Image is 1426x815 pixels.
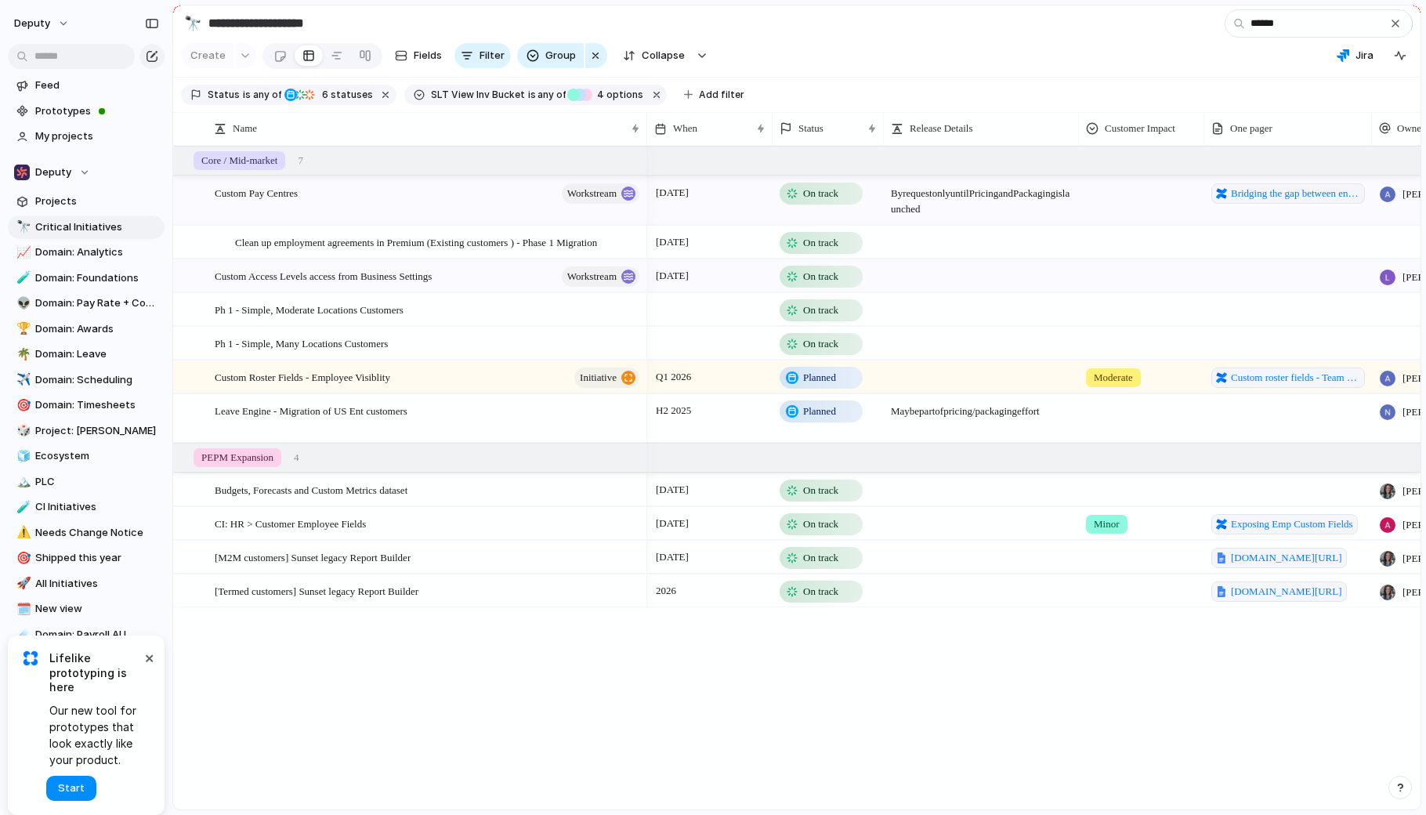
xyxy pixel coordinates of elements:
[454,43,511,68] button: Filter
[16,574,27,592] div: 🚀
[1230,121,1272,136] span: One pager
[215,300,404,318] span: Ph 1 - Simple, Moderate Locations Customers
[215,480,407,498] span: Budgets, Forecasts and Custom Metrics dataset
[545,48,576,63] span: Group
[14,448,30,464] button: 🧊
[14,346,30,362] button: 🌴
[8,241,165,264] a: 📈Domain: Analytics
[16,625,27,643] div: ☄️
[803,483,838,498] span: On track
[528,88,536,102] span: is
[8,125,165,148] a: My projects
[14,627,30,643] button: ☄️
[652,401,695,420] span: H2 2025
[16,269,27,287] div: 🧪
[803,516,838,532] span: On track
[14,423,30,439] button: 🎲
[14,321,30,337] button: 🏆
[1094,370,1133,386] span: Moderate
[1094,516,1120,532] span: Minor
[562,266,639,287] button: workstream
[215,548,411,566] span: [M2M customers] Sunset legacy Report Builder
[567,183,617,205] span: workstream
[35,194,159,209] span: Projects
[16,447,27,465] div: 🧊
[8,495,165,519] a: 🧪CI Initiatives
[35,372,159,388] span: Domain: Scheduling
[16,320,27,338] div: 🏆
[14,474,30,490] button: 🏔️
[562,183,639,204] button: workstream
[8,597,165,621] a: 🗓️New view
[652,266,693,285] span: [DATE]
[243,88,251,102] span: is
[517,43,584,68] button: Group
[16,218,27,236] div: 🔭
[580,367,617,389] span: initiative
[8,368,165,392] div: ✈️Domain: Scheduling
[35,78,159,93] span: Feed
[8,546,165,570] a: 🎯Shipped this year
[14,295,30,311] button: 👽
[1211,368,1365,388] a: Custom roster fields - Team member visiblity
[16,549,27,567] div: 🎯
[16,397,27,415] div: 🎯
[35,423,159,439] span: Project: [PERSON_NAME]
[8,216,165,239] a: 🔭Critical Initiatives
[317,88,373,102] span: statuses
[8,444,165,468] div: 🧊Ecosystem
[642,48,685,63] span: Collapse
[16,523,27,542] div: ⚠️
[910,121,973,136] span: Release Details
[389,43,448,68] button: Fields
[16,422,27,440] div: 🎲
[215,514,366,532] span: CI: HR > Customer Employee Fields
[652,514,693,533] span: [DATE]
[885,395,1078,419] span: Maybe part of pricing/packaging effort
[215,334,388,352] span: Ph 1 - Simple, Many Locations Customers
[803,336,838,352] span: On track
[16,346,27,364] div: 🌴
[803,269,838,284] span: On track
[215,401,407,419] span: Leave Engine - Migration of US Ent customers
[8,266,165,290] a: 🧪Domain: Foundations
[652,581,680,600] span: 2026
[58,781,85,796] span: Start
[652,233,693,252] span: [DATE]
[7,11,78,36] button: deputy
[35,525,159,541] span: Needs Change Notice
[8,521,165,545] div: ⚠️Needs Change Notice
[1397,121,1424,136] span: Owner
[49,702,141,768] span: Our new tool for prototypes that look exactly like your product.
[1211,581,1347,602] a: [DOMAIN_NAME][URL]
[1231,516,1353,532] span: Exposing Emp Custom Fields
[1231,550,1342,566] span: [DOMAIN_NAME][URL]
[8,342,165,366] a: 🌴Domain: Leave
[8,393,165,417] a: 🎯Domain: Timesheets
[201,153,277,168] span: Core / Mid-market
[184,13,201,34] div: 🔭
[8,190,165,213] a: Projects
[8,572,165,596] a: 🚀All Initiatives
[240,86,284,103] button: isany of
[208,88,240,102] span: Status
[1211,183,1365,204] a: Bridging the gap between enterprise and premium - Location Hierarchies Pay Centers and Export
[592,89,606,100] span: 4
[35,576,159,592] span: All Initiatives
[8,470,165,494] div: 🏔️PLC
[35,103,159,119] span: Prototypes
[480,48,505,63] span: Filter
[35,219,159,235] span: Critical Initiatives
[14,16,50,31] span: deputy
[567,266,617,288] span: workstream
[1231,584,1342,599] span: [DOMAIN_NAME][URL]
[215,581,418,599] span: [Termed customers] Sunset legacy Report Builder
[35,397,159,413] span: Domain: Timesheets
[8,317,165,341] a: 🏆Domain: Awards
[16,600,27,618] div: 🗓️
